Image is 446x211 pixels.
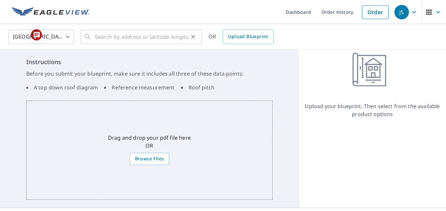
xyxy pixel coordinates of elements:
[135,155,164,163] span: Browse Files
[181,83,215,91] li: Roof pitch
[130,153,169,165] label: Browse Files
[299,102,446,118] p: Upload your blueprint. Then select from the available product options
[209,30,274,44] div: OR
[95,28,189,46] input: Search by address or latitude-longitude
[108,134,191,150] p: Drag and drop your pdf file here OR
[189,32,198,41] button: Clear
[26,58,273,66] h6: Instructions
[394,5,409,19] div: JS
[362,5,389,19] a: Order
[228,33,268,41] span: Upload Blueprint
[12,7,89,17] img: EV Logo
[26,70,273,78] p: Before you submit your blueprint, make sure it includes all three of these data points:
[104,83,174,91] li: Reference measurement
[223,30,273,44] a: Upload Blueprint
[26,83,98,91] li: A top down roof diagram
[8,28,74,46] div: [GEOGRAPHIC_DATA]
